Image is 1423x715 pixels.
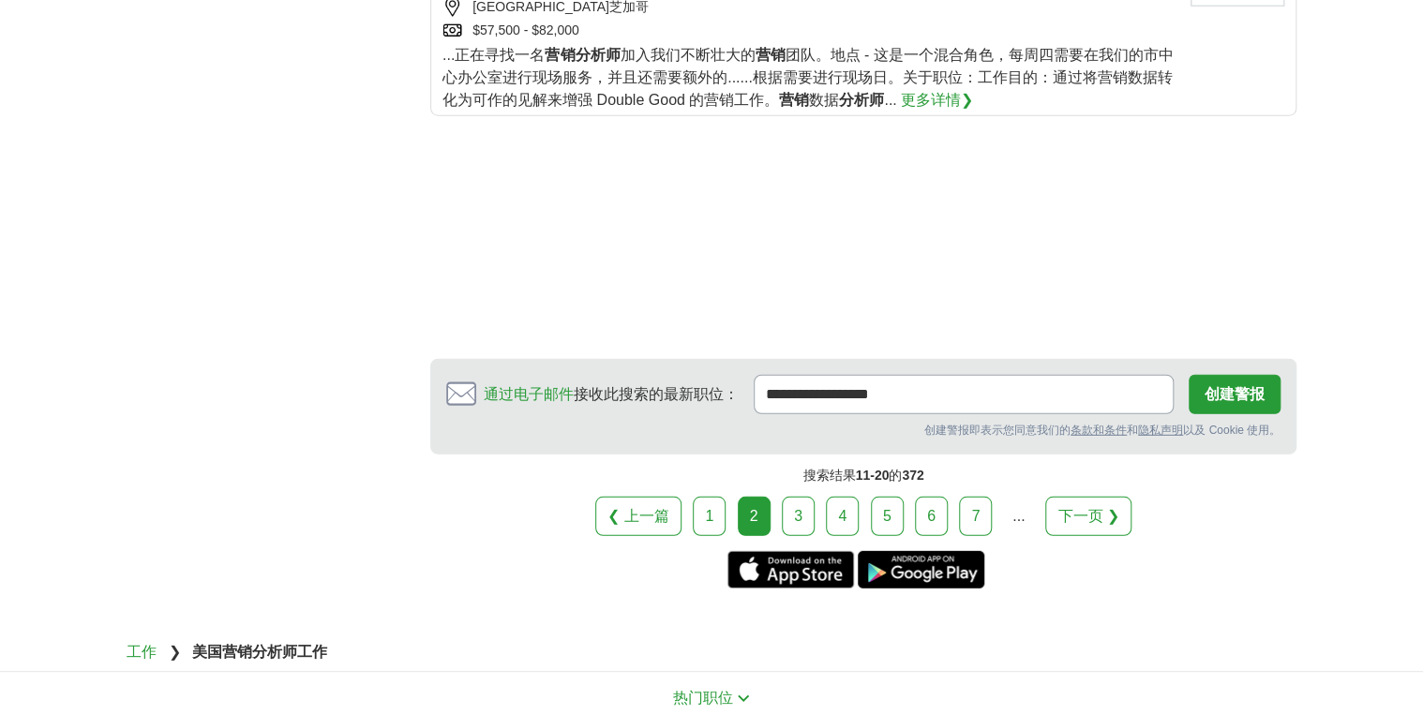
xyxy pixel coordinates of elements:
div: 搜索结果 的 [430,454,1296,497]
a: 获取 Android 应用程序 [858,551,984,588]
a: 获取 iPhone 应用程序 [727,551,854,588]
a: 5 [871,497,904,536]
span: 372 [902,468,923,483]
strong: 营销 [755,47,785,63]
span: ...正在寻找一名 加入我们不断壮大的 团队。地点 - 这是一个混合角色，每周四需要在我们的市中心办公室进行现场服务，并且还需要额外的......根据需要进行现场日。关于职位：工作目的：通过将营... [442,47,1174,108]
a: 工作 [127,644,157,660]
div: ... [1000,498,1038,535]
span: 11-20 [855,468,889,483]
img: 切换图标 [737,694,750,703]
strong: 分析师 [575,47,620,63]
a: ❮ 上一篇 [595,497,681,536]
strong: 营销 [779,92,809,108]
a: 1 [693,497,726,536]
strong: 营销 [545,47,575,63]
span: 接收此搜索的最新职位： [484,383,739,406]
button: 创建警报 [1189,375,1281,414]
iframe: Ads by Google [430,131,1296,344]
a: 3 [782,497,815,536]
span: 热门职位 [673,690,733,706]
div: 2 [738,497,771,536]
strong: 分析师 [839,92,884,108]
a: 隐私声明 [1138,424,1183,437]
a: 更多详情❯ [901,89,973,112]
span: ❯ [168,644,180,660]
a: 下一页 ❯ [1045,497,1131,536]
font: $57,500 - $82,000 [472,21,579,40]
a: 6 [915,497,948,536]
a: 7 [959,497,992,536]
a: 条款和条件 [1071,424,1127,437]
a: 4 [826,497,859,536]
strong: 美国营销分析师工作 [192,644,327,660]
a: 通过电子邮件 [484,386,574,402]
div: 创建警报即表示您同意我们的 和 以及 Cookie 使用。 [446,422,1281,439]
